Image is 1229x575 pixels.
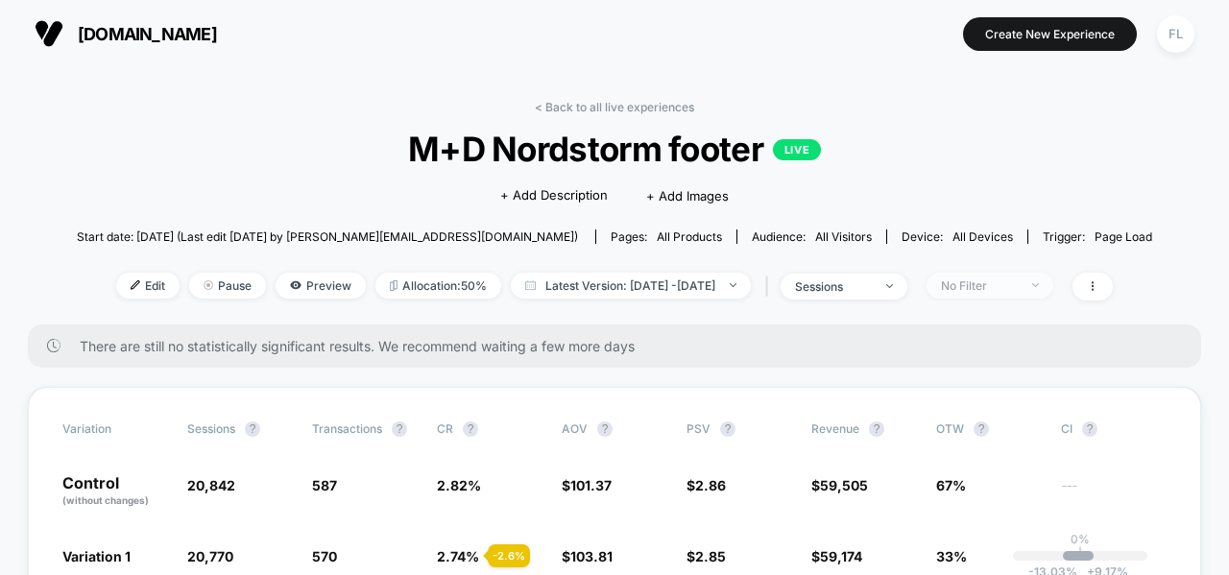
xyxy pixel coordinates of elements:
span: [DOMAIN_NAME] [78,24,217,44]
div: FL [1157,15,1194,53]
span: Device: [886,229,1027,244]
span: 2.74 % [437,548,479,564]
span: 2.82 % [437,477,481,493]
p: 0% [1071,532,1090,546]
span: Variation 1 [62,548,131,564]
p: LIVE [773,139,821,160]
button: ? [720,421,735,437]
span: 2.85 [695,548,726,564]
img: end [886,284,893,288]
span: Page Load [1095,229,1152,244]
span: $ [562,548,613,564]
span: There are still no statistically significant results. We recommend waiting a few more days [80,338,1163,354]
span: 33% [936,548,967,564]
span: CR [437,421,453,436]
span: 59,505 [820,477,868,493]
span: + Add Description [500,186,608,205]
img: Visually logo [35,19,63,48]
span: Latest Version: [DATE] - [DATE] [511,273,751,299]
span: $ [687,548,726,564]
a: < Back to all live experiences [535,100,694,114]
span: --- [1061,480,1167,508]
p: | [1078,546,1082,561]
button: ? [597,421,613,437]
img: edit [131,280,140,290]
span: All Visitors [815,229,872,244]
span: Edit [116,273,180,299]
button: ? [869,421,884,437]
button: FL [1151,14,1200,54]
img: end [204,280,213,290]
div: No Filter [941,278,1018,293]
div: - 2.6 % [488,544,530,567]
img: calendar [525,280,536,290]
span: Preview [276,273,366,299]
div: sessions [795,279,872,294]
p: Control [62,475,168,508]
span: Transactions [312,421,382,436]
span: $ [562,477,612,493]
span: Variation [62,421,168,437]
span: all products [657,229,722,244]
span: $ [811,477,868,493]
span: (without changes) [62,494,149,506]
img: end [730,283,736,287]
button: [DOMAIN_NAME] [29,18,223,49]
span: | [760,273,781,300]
span: 2.86 [695,477,726,493]
button: ? [974,421,989,437]
span: all devices [952,229,1013,244]
span: AOV [562,421,588,436]
span: Revenue [811,421,859,436]
span: CI [1061,421,1167,437]
span: + Add Images [646,188,729,204]
span: 101.37 [570,477,612,493]
button: ? [1082,421,1097,437]
span: Start date: [DATE] (Last edit [DATE] by [PERSON_NAME][EMAIL_ADDRESS][DOMAIN_NAME]) [77,229,578,244]
span: 570 [312,548,337,564]
div: Pages: [611,229,722,244]
img: rebalance [390,280,398,291]
span: PSV [687,421,711,436]
span: Pause [189,273,266,299]
div: Trigger: [1043,229,1152,244]
span: $ [811,548,862,564]
span: 103.81 [570,548,613,564]
span: 59,174 [820,548,862,564]
span: Sessions [187,421,235,436]
span: 67% [936,477,966,493]
span: OTW [936,421,1042,437]
button: Create New Experience [963,17,1137,51]
span: 20,842 [187,477,235,493]
span: Allocation: 50% [375,273,501,299]
img: end [1032,283,1039,287]
div: Audience: [752,229,872,244]
span: M+D Nordstorm footer [131,129,1098,169]
span: 587 [312,477,337,493]
button: ? [463,421,478,437]
button: ? [245,421,260,437]
button: ? [392,421,407,437]
span: $ [687,477,726,493]
span: 20,770 [187,548,233,564]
